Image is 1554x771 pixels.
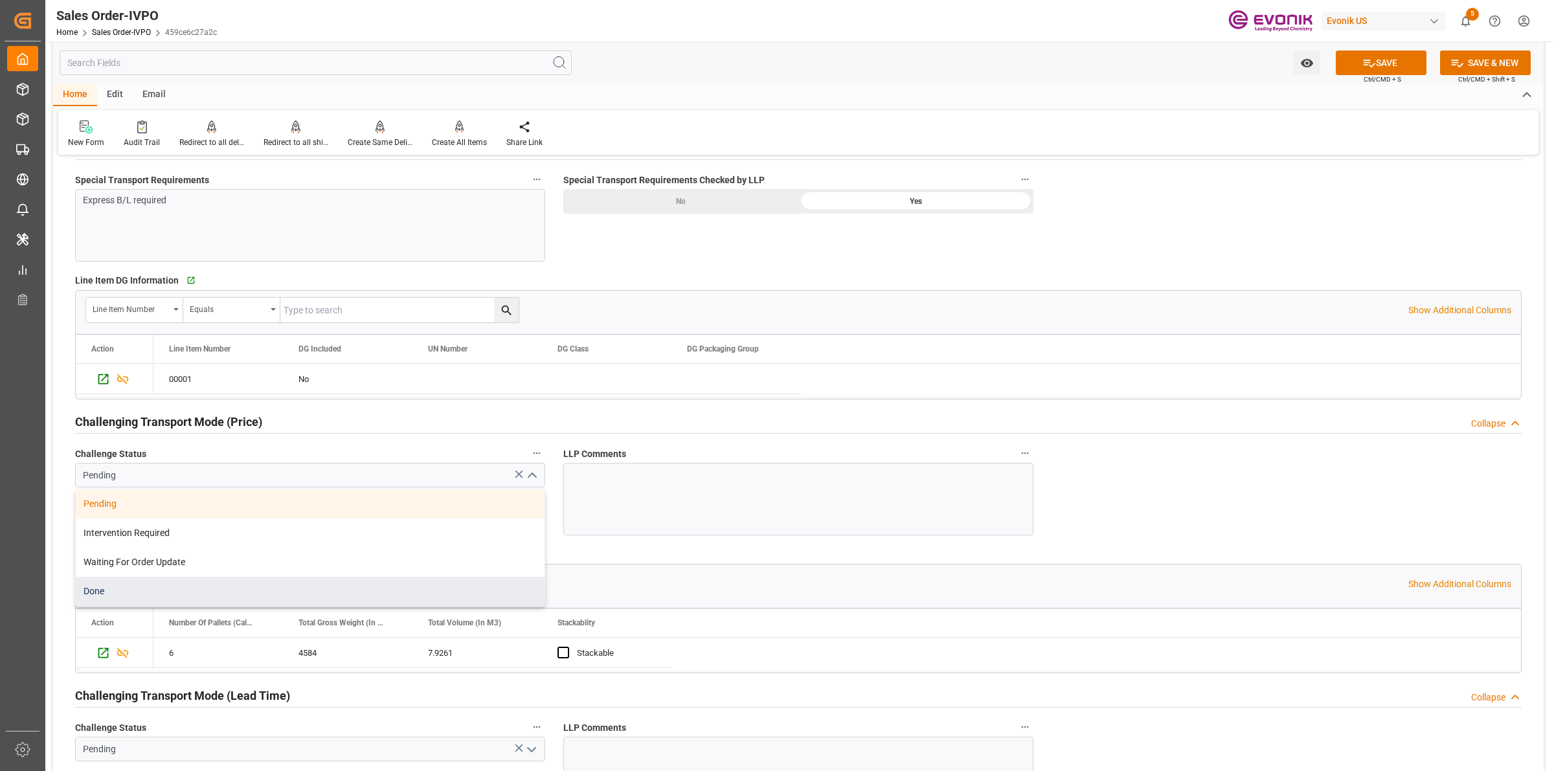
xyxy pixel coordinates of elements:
[1294,50,1320,75] button: open menu
[432,137,487,148] div: Create All Items
[528,445,545,462] button: Challenge Status
[76,548,545,577] div: Waiting For Order Update
[169,344,231,353] span: Line Item Number
[1466,8,1479,21] span: 5
[528,171,545,188] button: Special Transport Requirements
[528,719,545,735] button: Challenge Status
[1017,445,1033,462] button: LLP Comments
[76,638,153,668] div: Press SPACE to select this row.
[75,173,209,187] span: Special Transport Requirements
[521,739,541,759] button: open menu
[183,298,280,322] button: open menu
[76,519,545,548] div: Intervention Required
[76,489,545,519] div: Pending
[1440,50,1531,75] button: SAVE & NEW
[283,638,412,667] div: 4584
[1408,304,1511,317] p: Show Additional Columns
[75,274,179,287] span: Line Item DG Information
[298,364,397,394] div: No
[1408,577,1511,591] p: Show Additional Columns
[1471,417,1505,430] div: Collapse
[298,618,385,627] span: Total Gross Weight (In KG)
[798,189,1033,214] div: Yes
[687,344,759,353] span: DG Packaging Group
[133,84,175,106] div: Email
[557,618,595,627] span: Stackablity
[76,364,153,394] div: Press SPACE to select this row.
[264,137,328,148] div: Redirect to all shipments
[1364,74,1401,84] span: Ctrl/CMD + S
[428,344,467,353] span: UN Number
[75,721,146,735] span: Challenge Status
[494,298,519,322] button: search button
[56,6,217,25] div: Sales Order-IVPO
[53,84,97,106] div: Home
[76,577,545,606] div: Done
[1480,6,1509,36] button: Help Center
[91,344,114,353] div: Action
[563,173,765,187] span: Special Transport Requirements Checked by LLP
[1322,12,1446,30] div: Evonik US
[1228,10,1312,32] img: Evonik-brand-mark-Deep-Purple-RGB.jpeg_1700498283.jpeg
[153,638,671,668] div: Press SPACE to select this row.
[298,344,341,353] span: DG Included
[1471,691,1505,704] div: Collapse
[153,638,283,667] div: 6
[577,638,656,668] div: Stackable
[75,447,146,461] span: Challenge Status
[60,50,572,75] input: Search Fields
[521,465,541,486] button: close menu
[153,364,283,394] div: 00001
[1017,719,1033,735] button: LLP Comments
[190,300,266,315] div: Equals
[179,137,244,148] div: Redirect to all deliveries
[169,618,256,627] span: Number Of Pallets (Calculated)
[428,618,501,627] span: Total Volume (In M3)
[97,84,133,106] div: Edit
[563,189,798,214] div: No
[348,137,412,148] div: Create Same Delivery Date
[1458,74,1515,84] span: Ctrl/CMD + Shift + S
[563,721,626,735] span: LLP Comments
[557,344,589,353] span: DG Class
[506,137,543,148] div: Share Link
[1017,171,1033,188] button: Special Transport Requirements Checked by LLP
[68,137,104,148] div: New Form
[93,300,169,315] div: Line Item Number
[280,298,519,322] input: Type to search
[91,618,114,627] div: Action
[75,687,290,704] h2: Challenging Transport Mode (Lead Time)
[153,364,801,394] div: Press SPACE to select this row.
[86,298,183,322] button: open menu
[83,194,524,207] div: Express B/L required
[56,28,78,37] a: Home
[124,137,160,148] div: Audit Trail
[412,638,542,667] div: 7.9261
[1336,50,1426,75] button: SAVE
[75,413,262,430] h2: Challenging Transport Mode (Price)
[563,447,626,461] span: LLP Comments
[1322,8,1451,33] button: Evonik US
[1451,6,1480,36] button: show 5 new notifications
[92,28,151,37] a: Sales Order-IVPO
